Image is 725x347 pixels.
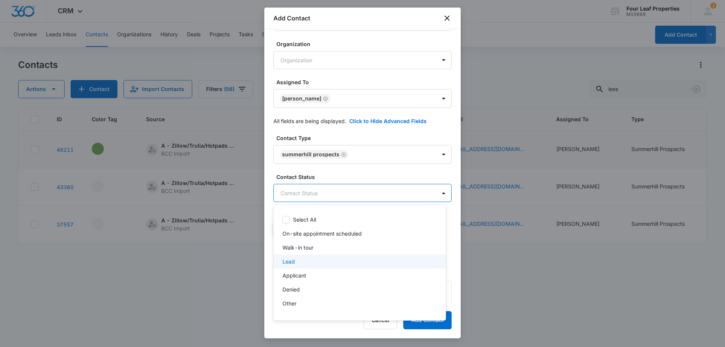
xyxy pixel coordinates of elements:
[282,230,362,238] p: On-site appointment scheduled
[282,244,313,251] p: Walk-in tour
[293,216,316,224] p: Select All
[282,258,295,265] p: Lead
[282,271,306,279] p: Applicant
[282,285,300,293] p: Denied
[282,313,300,321] p: Denied
[282,299,296,307] p: Other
